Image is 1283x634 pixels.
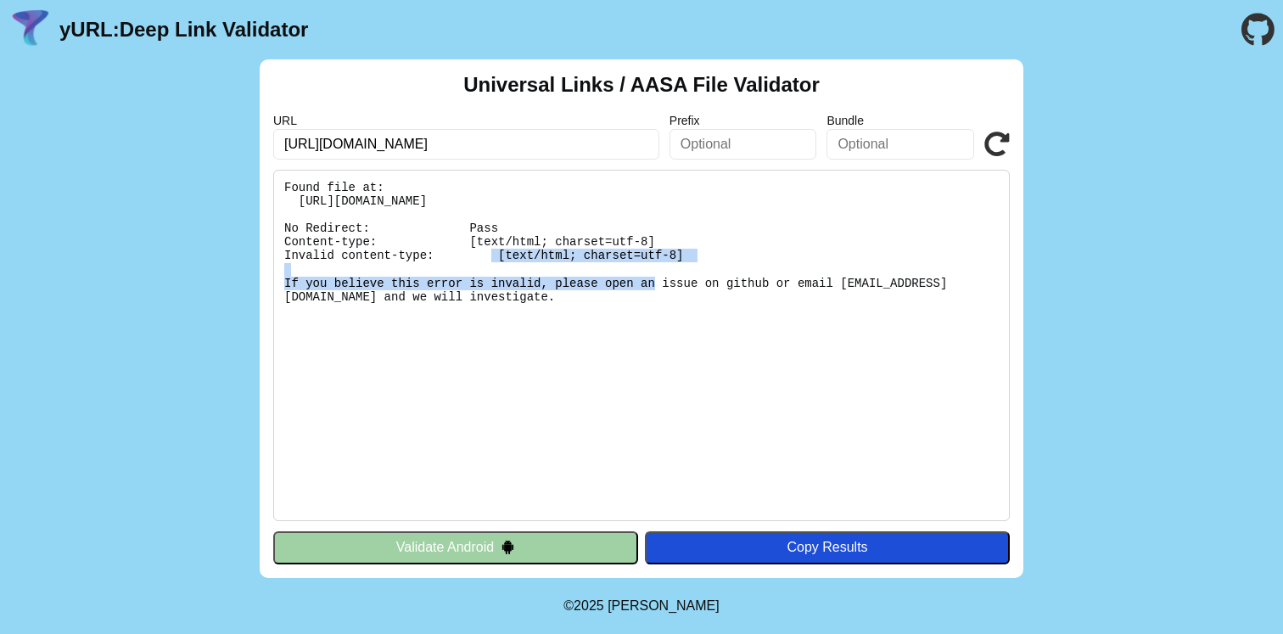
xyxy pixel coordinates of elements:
label: Prefix [670,114,817,127]
footer: © [563,578,719,634]
span: 2025 [574,598,604,613]
input: Optional [826,129,974,160]
input: Required [273,129,659,160]
img: yURL Logo [8,8,53,52]
button: Validate Android [273,531,638,564]
label: Bundle [826,114,974,127]
a: yURL:Deep Link Validator [59,18,308,42]
img: droidIcon.svg [501,540,515,554]
label: URL [273,114,659,127]
input: Optional [670,129,817,160]
div: Copy Results [653,540,1001,555]
pre: Found file at: [URL][DOMAIN_NAME] No Redirect: Pass Content-type: [text/html; charset=utf-8] Inva... [273,170,1010,521]
button: Copy Results [645,531,1010,564]
a: Michael Ibragimchayev's Personal Site [608,598,720,613]
h2: Universal Links / AASA File Validator [463,73,820,97]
